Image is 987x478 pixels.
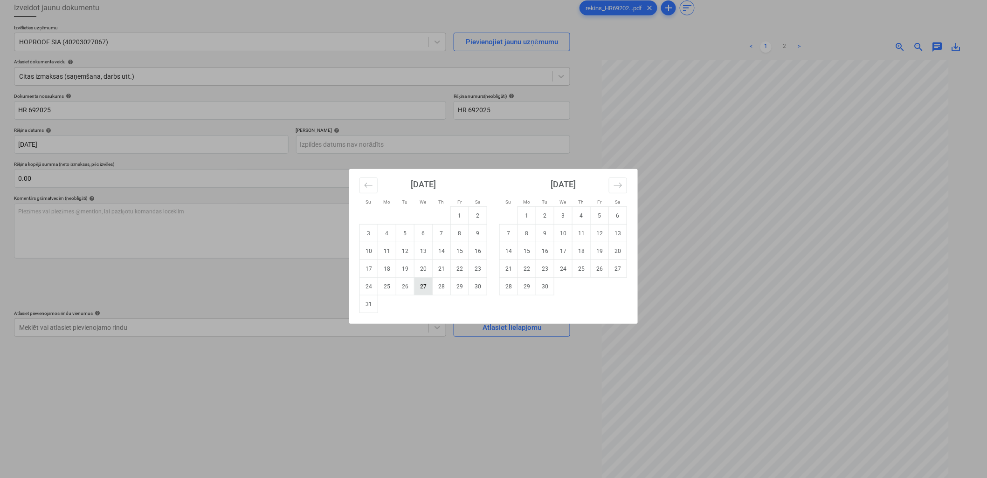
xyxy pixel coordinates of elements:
[349,169,638,324] div: Calendar
[591,225,609,242] td: Friday, September 12, 2025
[554,225,573,242] td: Wednesday, September 10, 2025
[396,242,414,260] td: Tuesday, August 12, 2025
[573,207,591,225] td: Thursday, September 4, 2025
[469,242,487,260] td: Saturday, August 16, 2025
[378,278,396,295] td: Monday, August 25, 2025
[615,199,620,205] small: Sa
[475,199,480,205] small: Sa
[396,225,414,242] td: Tuesday, August 5, 2025
[469,278,487,295] td: Saturday, August 30, 2025
[536,225,554,242] td: Tuesday, September 9, 2025
[451,278,469,295] td: Friday, August 29, 2025
[360,225,378,242] td: Sunday, August 3, 2025
[451,260,469,278] td: Friday, August 22, 2025
[396,278,414,295] td: Tuesday, August 26, 2025
[609,225,627,242] td: Saturday, September 13, 2025
[360,278,378,295] td: Sunday, August 24, 2025
[451,225,469,242] td: Friday, August 8, 2025
[940,433,987,478] iframe: Chat Widget
[396,260,414,278] td: Tuesday, August 19, 2025
[506,199,511,205] small: Su
[609,260,627,278] td: Saturday, September 27, 2025
[500,225,518,242] td: Sunday, September 7, 2025
[536,207,554,225] td: Tuesday, September 2, 2025
[378,242,396,260] td: Monday, August 11, 2025
[609,242,627,260] td: Saturday, September 20, 2025
[378,260,396,278] td: Monday, August 18, 2025
[573,225,591,242] td: Thursday, September 11, 2025
[518,278,536,295] td: Monday, September 29, 2025
[542,199,548,205] small: Tu
[414,225,433,242] td: Wednesday, August 6, 2025
[433,225,451,242] td: Thursday, August 7, 2025
[554,260,573,278] td: Wednesday, September 24, 2025
[360,295,378,313] td: Sunday, August 31, 2025
[518,207,536,225] td: Monday, September 1, 2025
[457,199,462,205] small: Fr
[433,278,451,295] td: Thursday, August 28, 2025
[554,242,573,260] td: Wednesday, September 17, 2025
[414,260,433,278] td: Wednesday, August 20, 2025
[573,260,591,278] td: Thursday, September 25, 2025
[536,278,554,295] td: Tuesday, September 30, 2025
[591,260,609,278] td: Friday, September 26, 2025
[433,242,451,260] td: Thursday, August 14, 2025
[414,278,433,295] td: Wednesday, August 27, 2025
[433,260,451,278] td: Thursday, August 21, 2025
[518,225,536,242] td: Monday, September 8, 2025
[518,242,536,260] td: Monday, September 15, 2025
[469,225,487,242] td: Saturday, August 9, 2025
[523,199,530,205] small: Mo
[420,199,427,205] small: We
[439,199,444,205] small: Th
[579,199,584,205] small: Th
[359,178,378,193] button: Move backward to switch to the previous month.
[609,207,627,225] td: Saturday, September 6, 2025
[366,199,372,205] small: Su
[360,260,378,278] td: Sunday, August 17, 2025
[360,242,378,260] td: Sunday, August 10, 2025
[411,179,436,189] strong: [DATE]
[518,260,536,278] td: Monday, September 22, 2025
[573,242,591,260] td: Thursday, September 18, 2025
[597,199,601,205] small: Fr
[591,242,609,260] td: Friday, September 19, 2025
[591,207,609,225] td: Friday, September 5, 2025
[469,260,487,278] td: Saturday, August 23, 2025
[560,199,566,205] small: We
[402,199,408,205] small: Tu
[609,178,627,193] button: Move forward to switch to the next month.
[536,260,554,278] td: Tuesday, September 23, 2025
[378,225,396,242] td: Monday, August 4, 2025
[383,199,390,205] small: Mo
[551,179,576,189] strong: [DATE]
[469,207,487,225] td: Saturday, August 2, 2025
[414,242,433,260] td: Wednesday, August 13, 2025
[554,207,573,225] td: Wednesday, September 3, 2025
[451,207,469,225] td: Friday, August 1, 2025
[500,242,518,260] td: Sunday, September 14, 2025
[451,242,469,260] td: Friday, August 15, 2025
[536,242,554,260] td: Tuesday, September 16, 2025
[500,278,518,295] td: Sunday, September 28, 2025
[500,260,518,278] td: Sunday, September 21, 2025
